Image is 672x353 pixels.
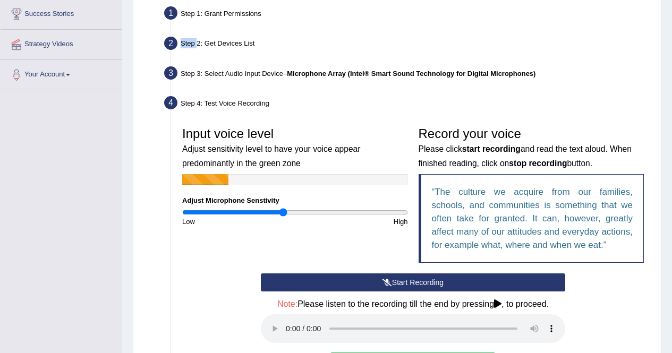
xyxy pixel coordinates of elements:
[177,217,295,227] div: Low
[462,144,521,153] b: start recording
[159,3,656,27] div: Step 1: Grant Permissions
[182,144,360,167] small: Adjust sensitivity level to have your voice appear predominantly in the green zone
[1,60,122,87] a: Your Account
[159,63,656,87] div: Step 3: Select Audio Input Device
[509,159,567,168] b: stop recording
[159,93,656,116] div: Step 4: Test Voice Recording
[277,299,297,308] span: Note:
[1,30,122,56] a: Strategy Videos
[419,144,632,167] small: Please click and read the text aloud. When finished reading, click on button.
[295,217,413,227] div: High
[182,195,279,205] label: Adjust Microphone Senstivity
[432,187,633,250] q: The culture we acquire from our families, schools, and communities is something that we often tak...
[419,127,644,169] h3: Record your voice
[182,127,408,169] h3: Input voice level
[287,70,535,78] b: Microphone Array (Intel® Smart Sound Technology for Digital Microphones)
[261,299,565,309] h4: Please listen to the recording till the end by pressing , to proceed.
[159,33,656,57] div: Step 2: Get Devices List
[283,70,535,78] span: –
[261,273,565,291] button: Start Recording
